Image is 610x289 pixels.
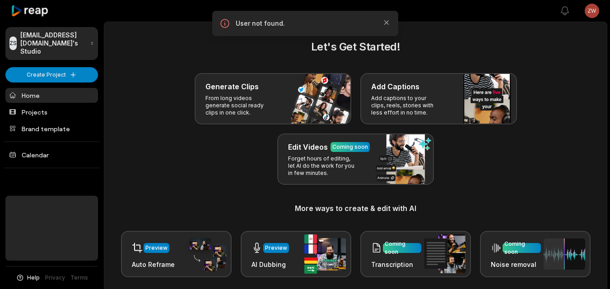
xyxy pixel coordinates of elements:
[491,260,541,269] h3: Noise removal
[27,274,40,282] span: Help
[70,274,88,282] a: Terms
[20,31,87,56] p: [EMAIL_ADDRESS][DOMAIN_NAME]'s Studio
[332,143,368,151] div: Coming soon
[288,155,358,177] p: Forget hours of editing, let AI do the work for you in few minutes.
[45,274,65,282] a: Privacy
[9,37,17,50] div: ZS
[424,234,466,273] img: transcription.png
[288,142,328,152] h3: Edit Videos
[5,88,98,103] a: Home
[385,240,419,256] div: Coming soon
[251,260,289,269] h3: AI Dubbing
[185,237,226,272] img: auto_reframe.png
[504,240,539,256] div: Coming soon
[5,147,98,162] a: Calendar
[265,244,287,252] div: Preview
[205,81,259,92] h3: Generate Clips
[205,95,275,116] p: From long videos generate social ready clips in one click.
[5,105,98,119] a: Projects
[5,121,98,136] a: Brand template
[371,260,421,269] h3: Transcription
[236,19,375,28] p: User not found.
[371,95,441,116] p: Add captions to your clips, reels, stories with less effort in no time.
[544,239,585,270] img: noise_removal.png
[371,81,419,92] h3: Add Captions
[115,39,596,55] h2: Let's Get Started!
[5,67,98,83] button: Create Project
[304,234,346,274] img: ai_dubbing.png
[115,203,596,214] h3: More ways to create & edit with AI
[132,260,175,269] h3: Auto Reframe
[145,244,168,252] div: Preview
[16,274,40,282] button: Help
